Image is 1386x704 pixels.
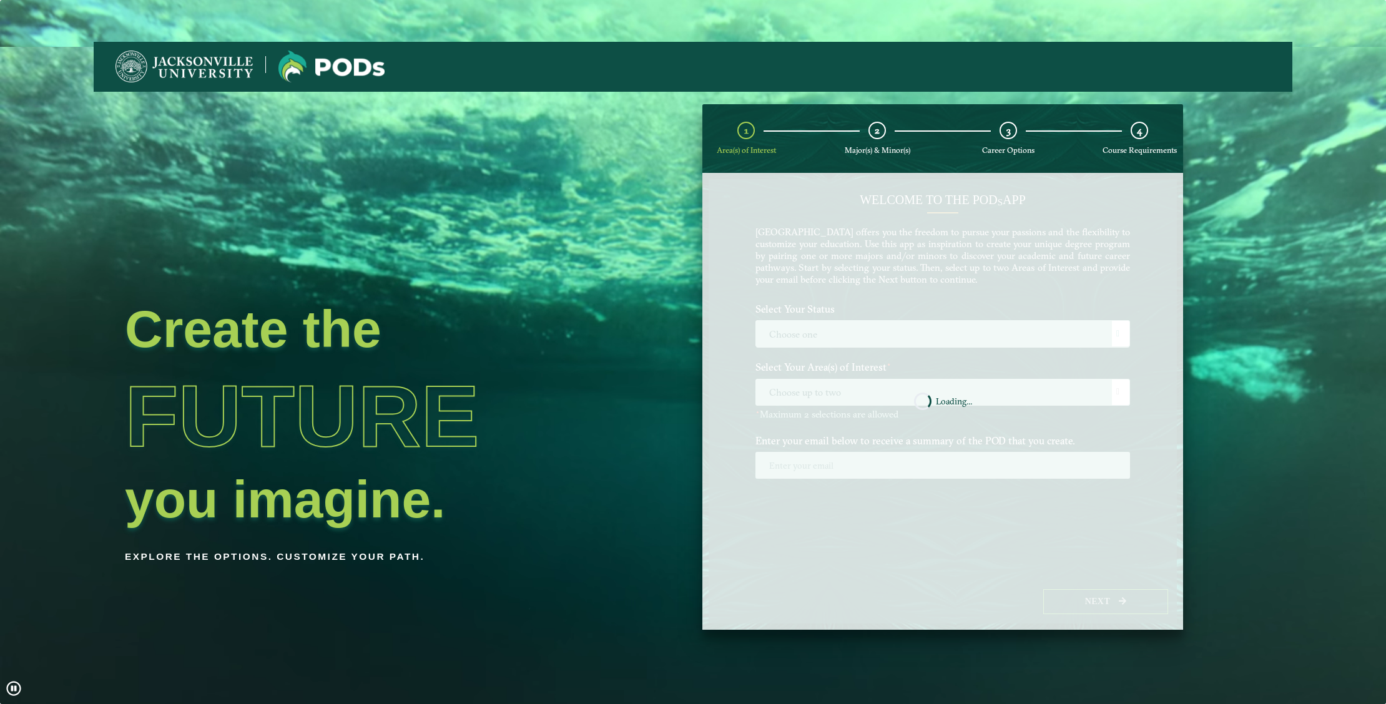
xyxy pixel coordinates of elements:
[845,145,910,155] span: Major(s) & Minor(s)
[125,547,686,566] p: Explore the options. Customize your path.
[744,125,749,137] span: 1
[125,473,686,526] h2: you imagine.
[982,145,1035,155] span: Career Options
[875,125,880,137] span: 2
[115,51,253,82] img: Jacksonville University logo
[278,51,385,82] img: Jacksonville University logo
[717,145,776,155] span: Area(s) of Interest
[936,397,972,406] span: Loading...
[125,303,686,355] h2: Create the
[1006,125,1011,137] span: 3
[1103,145,1177,155] span: Course Requirements
[125,359,686,473] h1: Future
[1137,125,1142,137] span: 4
